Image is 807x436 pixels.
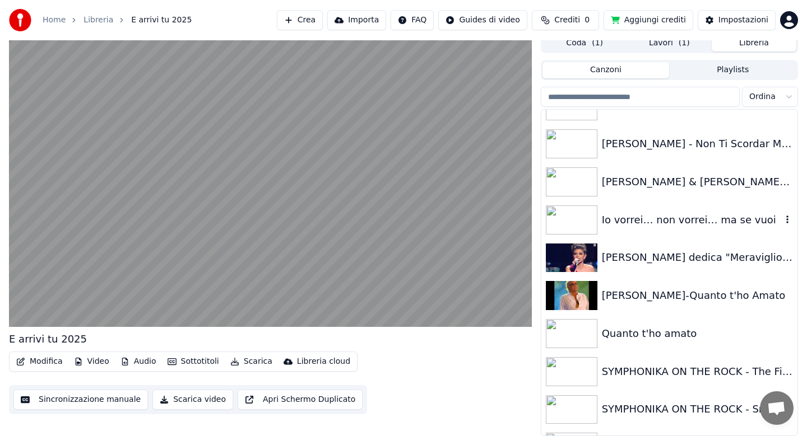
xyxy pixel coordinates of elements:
[84,15,113,26] a: Libreria
[592,37,603,49] span: ( 1 )
[542,62,670,78] button: Canzoni
[438,10,527,30] button: Guides di video
[602,364,793,379] div: SYMPHONIKA ON THE ROCK - The Final Countdown | Europe Cover - Rock Orchestra
[13,390,148,410] button: Sincronizzazione manuale
[602,212,782,228] div: Io vorrei… non vorrei… ma se vuoi
[602,250,793,265] div: [PERSON_NAME] dedica "Meraviglio amore mio" ad [PERSON_NAME] - Canzone Segreta [DATE]
[297,356,350,367] div: Libreria cloud
[163,354,224,369] button: Sottotitoli
[585,15,590,26] span: 0
[602,401,793,417] div: SYMPHONIKA ON THE ROCK - Smoke on the Water | Deep Purple Cover - Rock Orchestra
[43,15,66,26] a: Home
[9,9,31,31] img: youka
[679,37,690,49] span: ( 1 )
[12,354,67,369] button: Modifica
[131,15,192,26] span: E arrivi tu 2025
[542,35,627,51] button: Coda
[602,174,793,190] div: [PERSON_NAME] & [PERSON_NAME] - Ti lascerò LIVE AUDIO
[698,10,776,30] button: Impostazioni
[238,390,363,410] button: Apri Schermo Duplicato
[602,136,793,152] div: [PERSON_NAME] - Non Ti Scordar Mai Di Me
[627,35,712,51] button: Lavori
[669,62,796,78] button: Playlists
[749,91,776,102] span: Ordina
[116,354,161,369] button: Audio
[226,354,277,369] button: Scarica
[532,10,599,30] button: Crediti0
[69,354,114,369] button: Video
[554,15,580,26] span: Crediti
[43,15,192,26] nav: breadcrumb
[712,35,796,51] button: Libreria
[604,10,693,30] button: Aggiungi crediti
[602,326,793,341] div: Quanto t'ho amato
[9,331,87,347] div: E arrivi tu 2025
[152,390,233,410] button: Scarica video
[327,10,386,30] button: Importa
[760,391,794,425] div: Aprire la chat
[602,288,793,303] div: [PERSON_NAME]-Quanto t'ho Amato
[277,10,323,30] button: Crea
[718,15,768,26] div: Impostazioni
[391,10,434,30] button: FAQ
